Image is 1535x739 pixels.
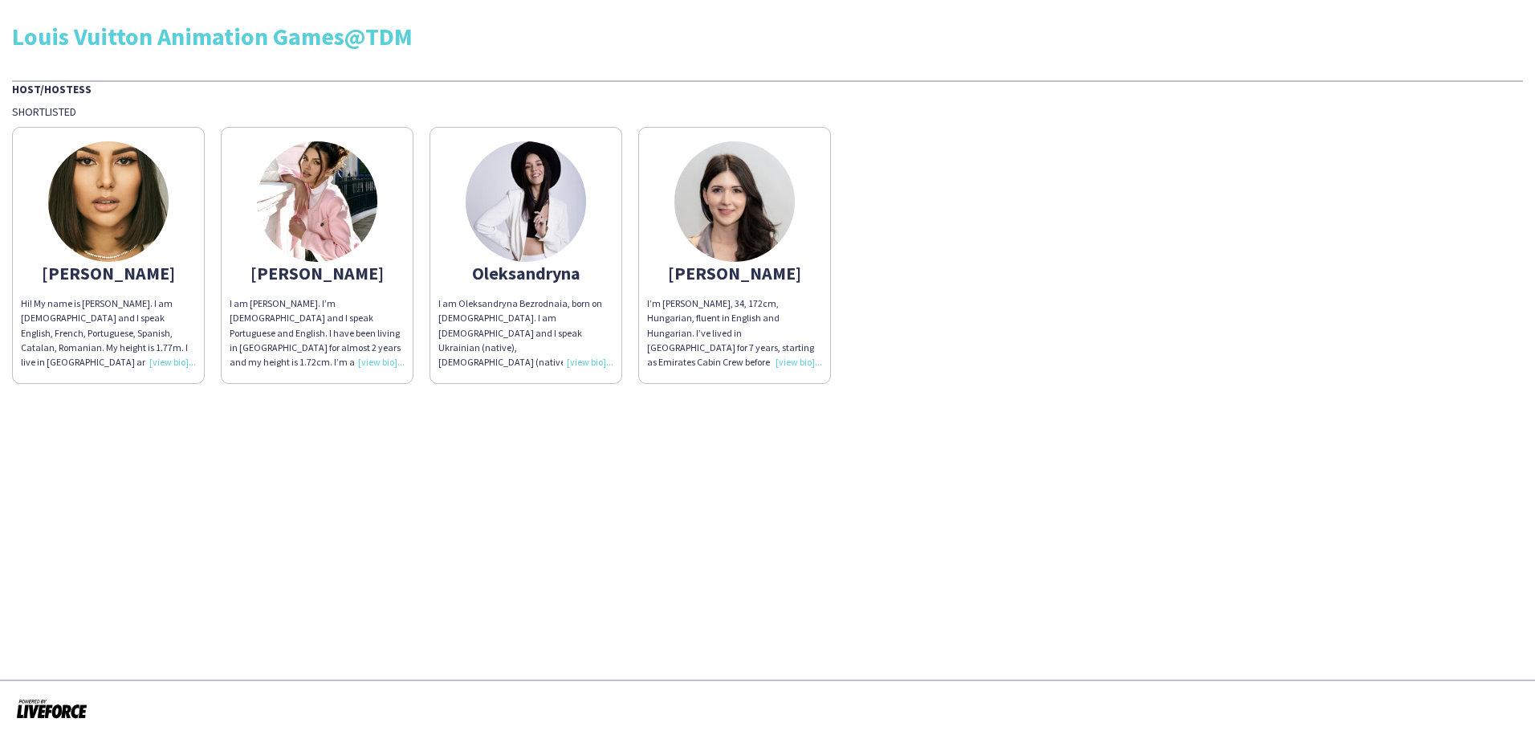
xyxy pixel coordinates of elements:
div: Shortlisted [12,104,1523,119]
img: thumb-662b7dc40f52e.jpeg [466,141,586,262]
img: Powered by Liveforce [16,697,88,720]
div: Hi! My name is [PERSON_NAME]. I am [DEMOGRAPHIC_DATA] and I speak English, French, Portuguese, Sp... [21,296,196,369]
div: [PERSON_NAME] [230,266,405,280]
div: Host/Hostess [12,80,1523,96]
div: [PERSON_NAME] [21,266,196,280]
div: I am Oleksandryna Bezrodnaia, born on [DEMOGRAPHIC_DATA]. I am [DEMOGRAPHIC_DATA] and I speak Ukr... [438,296,613,369]
img: thumb-6800b272099ba.jpeg [674,141,795,262]
div: [PERSON_NAME] [647,266,822,280]
img: thumb-673af15fb88cb.jpeg [48,141,169,262]
div: Louis Vuitton Animation Games@TDM [12,24,1523,48]
img: thumb-ea90278e-f7ba-47c0-a5d4-36582162575c.jpg [257,141,377,262]
div: Oleksandryna [438,266,613,280]
div: I am [PERSON_NAME]. I’m [DEMOGRAPHIC_DATA] and I speak Portuguese and English. I have been living... [230,296,405,369]
div: I’m [PERSON_NAME], 34, 172cm, Hungarian, fluent in English and Hungarian. I’ve lived in [GEOGRAPH... [647,296,822,369]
